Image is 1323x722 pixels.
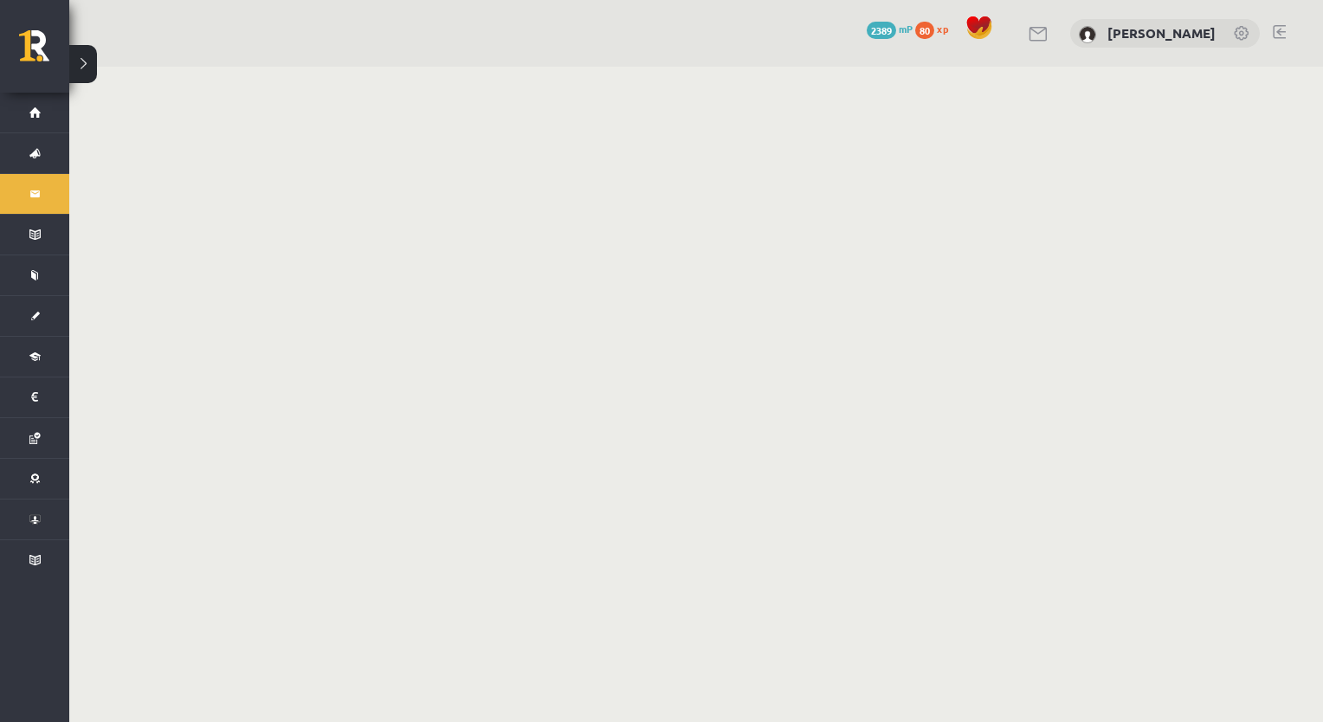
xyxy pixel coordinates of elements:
[937,22,948,35] span: xp
[1079,26,1096,43] img: Natans Ginzburgs
[19,30,69,74] a: Rīgas 1. Tālmācības vidusskola
[915,22,957,35] a: 80 xp
[899,22,913,35] span: mP
[867,22,896,39] span: 2389
[915,22,934,39] span: 80
[1107,24,1216,42] a: [PERSON_NAME]
[867,22,913,35] a: 2389 mP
